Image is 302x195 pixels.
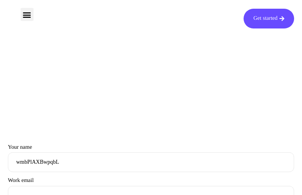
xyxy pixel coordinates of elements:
div: Menu Toggle [21,8,34,21]
input: Your name [8,152,294,172]
span: Get started [253,16,278,21]
label: Your name [8,144,294,172]
a: Get started [244,9,294,28]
